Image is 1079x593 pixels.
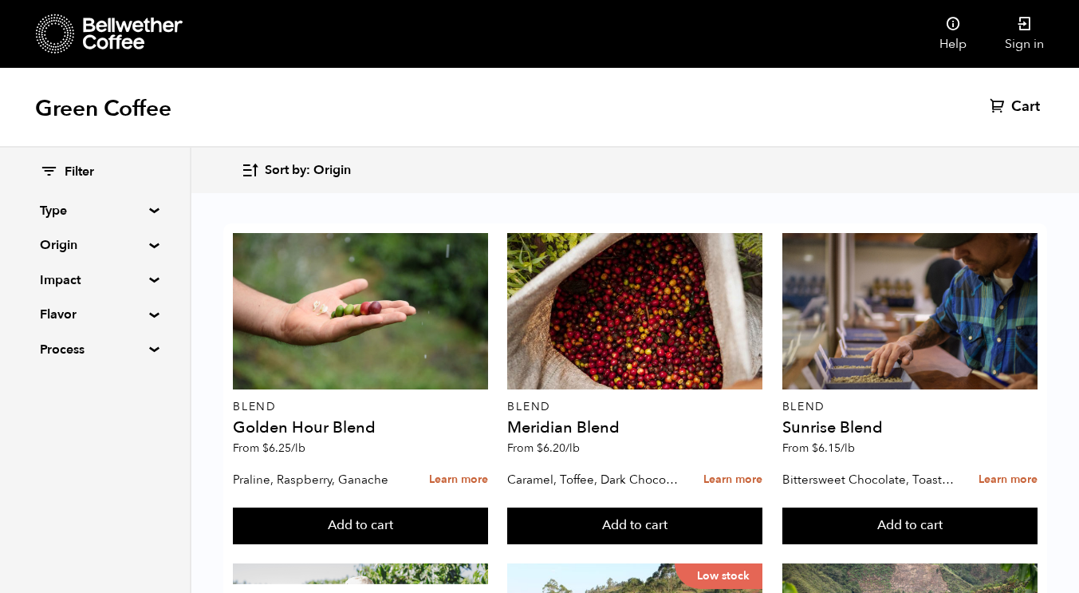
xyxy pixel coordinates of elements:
span: /lb [565,441,580,456]
bdi: 6.20 [537,441,580,456]
summary: Type [40,201,150,220]
a: Learn more [979,463,1038,497]
p: Bittersweet Chocolate, Toasted Marshmallow, Candied Orange, Praline [782,468,956,492]
p: Blend [507,401,762,413]
a: Learn more [703,463,762,497]
span: $ [537,441,543,456]
summary: Process [40,340,150,359]
a: Cart [990,97,1044,117]
h4: Meridian Blend [507,420,762,436]
p: Low stock [675,563,762,589]
p: Praline, Raspberry, Ganache [233,468,407,492]
button: Sort by: Origin [241,152,351,189]
span: From [782,441,855,456]
span: $ [812,441,818,456]
h4: Sunrise Blend [782,420,1038,436]
span: From [507,441,580,456]
span: /lb [291,441,305,456]
bdi: 6.15 [812,441,855,456]
span: Cart [1011,97,1040,117]
p: Caramel, Toffee, Dark Chocolate [507,468,681,492]
span: $ [262,441,269,456]
button: Add to cart [782,508,1038,544]
span: From [233,441,305,456]
summary: Flavor [40,305,150,324]
summary: Impact [40,271,150,290]
h1: Green Coffee [35,94,171,123]
span: /lb [841,441,855,456]
span: Sort by: Origin [265,162,351,180]
button: Add to cart [507,508,762,544]
bdi: 6.25 [262,441,305,456]
summary: Origin [40,235,150,255]
button: Add to cart [233,508,488,544]
span: Filter [65,164,94,181]
p: Blend [782,401,1038,413]
h4: Golden Hour Blend [233,420,488,436]
a: Learn more [429,463,488,497]
p: Blend [233,401,488,413]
